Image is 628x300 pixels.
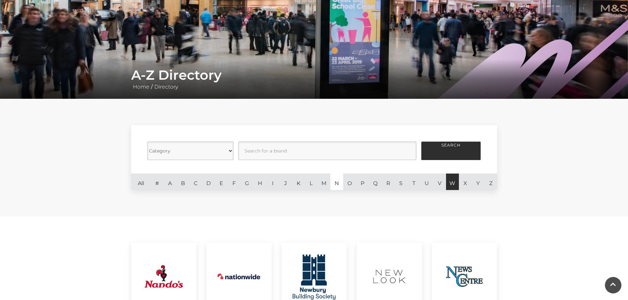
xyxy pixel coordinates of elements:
a: P [356,174,369,190]
a: N [330,174,343,190]
a: V [433,174,446,190]
a: W [446,174,459,190]
a: G [241,174,254,190]
a: L [305,174,318,190]
a: Z [484,174,497,190]
input: Search for a brand [238,142,416,160]
a: R [382,174,395,190]
a: F [228,174,241,190]
a: X [459,174,472,190]
a: A [164,174,176,190]
h1: A-Z Directory [131,67,497,83]
a: I [266,174,279,190]
a: K [292,174,305,190]
div: / [126,67,502,91]
a: Y [472,174,485,190]
a: All [131,174,151,190]
a: Home [131,84,151,90]
a: M [317,174,330,190]
a: B [176,174,189,190]
a: O [343,174,356,190]
a: T [407,174,420,190]
a: H [254,174,266,190]
a: D [202,174,215,190]
a: Directory [153,84,180,90]
a: U [420,174,433,190]
a: E [215,174,228,190]
button: Search [421,142,481,160]
a: C [189,174,202,190]
a: # [151,174,164,190]
a: S [395,174,407,190]
a: Q [369,174,382,190]
a: J [279,174,292,190]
